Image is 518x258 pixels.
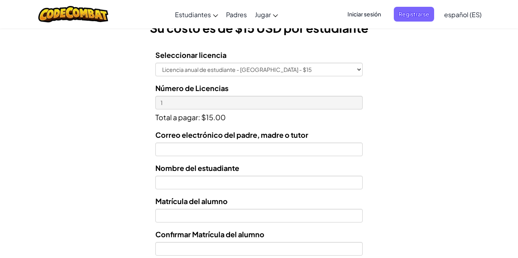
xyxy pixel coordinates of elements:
label: Matrícula del alumno [155,195,228,207]
span: Estudiantes [175,10,211,19]
p: Total a pagar: $15.00 [155,109,363,123]
button: Registrarse [394,7,434,22]
button: Iniciar sesión [343,7,386,22]
label: Seleccionar licencia [155,49,226,61]
a: español (ES) [440,4,486,25]
label: Nombre del estuadiante [155,162,239,174]
img: CodeCombat logo [38,6,108,22]
a: Padres [222,4,251,25]
a: Jugar [251,4,282,25]
span: español (ES) [444,10,482,19]
span: Jugar [255,10,271,19]
label: Correo electrónico del padre, madre o tutor [155,129,308,141]
label: Confirmar Matrícula del alumno [155,228,264,240]
a: Estudiantes [171,4,222,25]
label: Número de Licencias [155,82,228,94]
